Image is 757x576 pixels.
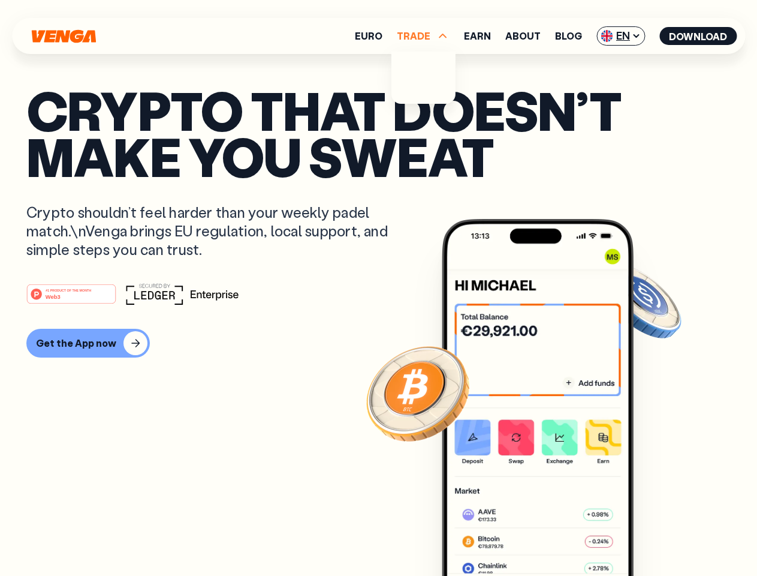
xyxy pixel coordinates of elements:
a: Get the App now [26,329,731,358]
img: USDC coin [598,258,684,344]
span: EN [596,26,645,46]
p: Crypto shouldn’t feel harder than your weekly padel match.\nVenga brings EU regulation, local sup... [26,203,405,259]
a: #1 PRODUCT OF THE MONTHWeb3 [26,291,116,307]
tspan: Web3 [46,293,61,299]
a: About [505,31,541,41]
span: TRADE [397,29,450,43]
tspan: #1 PRODUCT OF THE MONTH [46,288,91,292]
a: Earn [464,31,491,41]
img: Bitcoin [364,339,472,447]
button: Get the App now [26,329,150,358]
a: Blog [555,31,582,41]
div: Get the App now [36,337,116,349]
a: Euro [355,31,382,41]
p: Crypto that doesn’t make you sweat [26,87,731,179]
img: flag-uk [601,30,613,42]
button: Download [659,27,737,45]
span: TRADE [397,31,430,41]
svg: Home [30,29,97,43]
